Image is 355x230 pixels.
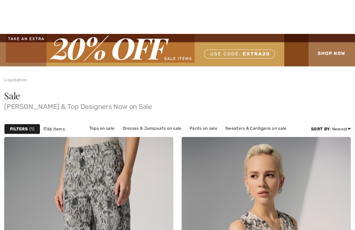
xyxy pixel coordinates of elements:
[10,126,28,132] strong: Filters
[311,127,330,131] strong: Sort By
[29,126,34,132] span: 1
[4,100,351,110] span: [PERSON_NAME] & Top Designers Now on Sale
[4,77,27,82] a: Liquidation
[43,126,65,132] span: 1766 items
[214,133,259,142] a: Outerwear on sale
[86,124,118,133] a: Tops on sale
[119,124,185,133] a: Dresses & Jumpsuits on sale
[186,124,221,133] a: Pants on sale
[222,124,290,133] a: Sweaters & Cardigans on sale
[4,90,20,102] span: Sale
[311,126,351,132] div: : Newest
[117,133,177,142] a: Jackets & Blazers on sale
[178,133,213,142] a: Skirts on sale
